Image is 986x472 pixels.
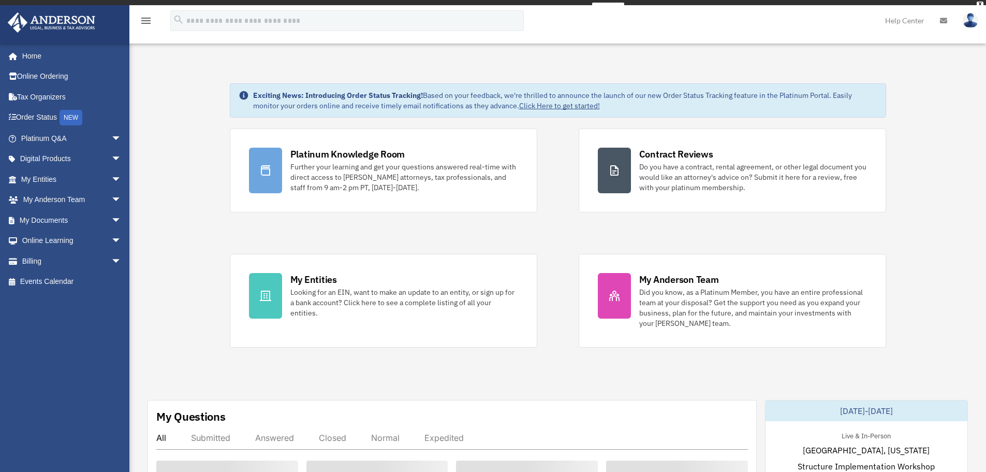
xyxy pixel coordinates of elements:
div: Closed [319,433,346,443]
img: User Pic [963,13,978,28]
div: Get a chance to win 6 months of Platinum for free just by filling out this [362,3,588,15]
div: Live & In-Person [833,430,899,440]
a: Contract Reviews Do you have a contract, rental agreement, or other legal document you would like... [579,128,886,212]
div: Did you know, as a Platinum Member, you have an entire professional team at your disposal? Get th... [639,287,867,328]
span: arrow_drop_down [111,231,132,252]
span: arrow_drop_down [111,251,132,272]
i: search [173,14,184,25]
a: Tax Organizers [7,87,137,107]
img: Anderson Advisors Platinum Portal [5,12,98,33]
div: All [156,433,166,443]
a: Home [7,46,132,66]
span: arrow_drop_down [111,169,132,190]
strong: Exciting News: Introducing Order Status Tracking! [253,91,423,100]
span: [GEOGRAPHIC_DATA], [US_STATE] [803,444,930,456]
a: Digital Productsarrow_drop_down [7,149,137,169]
span: arrow_drop_down [111,128,132,149]
div: Based on your feedback, we're thrilled to announce the launch of our new Order Status Tracking fe... [253,90,877,111]
a: Online Learningarrow_drop_down [7,231,137,251]
a: My Documentsarrow_drop_down [7,210,137,231]
div: My Entities [290,273,337,286]
a: My Entities Looking for an EIN, want to make an update to an entity, or sign up for a bank accoun... [230,254,537,348]
a: Order StatusNEW [7,107,137,128]
a: Online Ordering [7,66,137,87]
div: Answered [255,433,294,443]
a: Platinum Knowledge Room Further your learning and get your questions answered real-time with dire... [230,128,537,212]
div: Do you have a contract, rental agreement, or other legal document you would like an attorney's ad... [639,162,867,193]
a: Platinum Q&Aarrow_drop_down [7,128,137,149]
div: My Anderson Team [639,273,719,286]
a: Events Calendar [7,271,137,292]
a: My Anderson Team Did you know, as a Platinum Member, you have an entire professional team at your... [579,254,886,348]
div: My Questions [156,409,226,424]
i: menu [140,15,152,27]
div: Contract Reviews [639,148,713,161]
a: survey [592,3,624,15]
a: My Anderson Teamarrow_drop_down [7,190,137,210]
div: Expedited [424,433,464,443]
span: arrow_drop_down [111,190,132,211]
div: [DATE]-[DATE] [766,401,967,421]
div: Looking for an EIN, want to make an update to an entity, or sign up for a bank account? Click her... [290,287,518,318]
a: menu [140,18,152,27]
span: arrow_drop_down [111,149,132,170]
div: Platinum Knowledge Room [290,148,405,161]
div: NEW [60,110,82,125]
div: Submitted [191,433,230,443]
a: My Entitiesarrow_drop_down [7,169,137,190]
span: arrow_drop_down [111,210,132,231]
div: Further your learning and get your questions answered real-time with direct access to [PERSON_NAM... [290,162,518,193]
a: Click Here to get started! [519,101,600,110]
a: Billingarrow_drop_down [7,251,137,271]
div: close [977,2,983,8]
div: Normal [371,433,400,443]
